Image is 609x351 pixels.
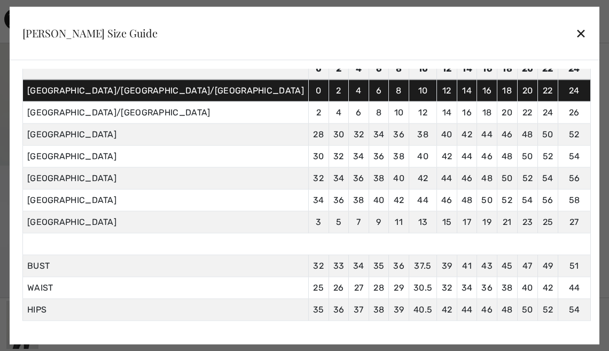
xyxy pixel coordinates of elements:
[369,145,389,167] td: 36
[22,167,308,189] td: [GEOGRAPHIC_DATA]
[481,260,493,270] span: 43
[22,28,158,38] div: [PERSON_NAME] Size Guide
[442,282,452,292] span: 32
[437,123,457,145] td: 40
[389,189,409,211] td: 42
[538,145,558,167] td: 52
[349,102,369,123] td: 6
[409,211,436,233] td: 13
[522,304,533,314] span: 50
[517,123,538,145] td: 48
[517,189,538,211] td: 54
[442,304,452,314] span: 42
[389,102,409,123] td: 10
[354,304,364,314] span: 37
[369,123,389,145] td: 34
[369,189,389,211] td: 40
[313,260,324,270] span: 32
[457,58,477,80] td: 14
[522,260,533,270] span: 47
[308,102,329,123] td: 2
[349,211,369,233] td: 7
[394,304,404,314] span: 39
[457,211,477,233] td: 17
[517,102,538,123] td: 22
[329,189,349,211] td: 36
[437,80,457,102] td: 12
[502,282,513,292] span: 38
[462,282,473,292] span: 34
[329,145,349,167] td: 32
[329,80,349,102] td: 2
[543,304,553,314] span: 52
[413,282,432,292] span: 30.5
[457,80,477,102] td: 14
[558,167,590,189] td: 56
[389,123,409,145] td: 36
[22,255,308,277] td: BUST
[457,123,477,145] td: 42
[538,58,558,80] td: 22
[538,189,558,211] td: 56
[389,58,409,80] td: 8
[481,304,493,314] span: 46
[329,211,349,233] td: 5
[22,277,308,299] td: WAIST
[558,58,590,80] td: 24
[437,211,457,233] td: 15
[575,22,587,44] div: ✕
[22,189,308,211] td: [GEOGRAPHIC_DATA]
[437,167,457,189] td: 44
[462,260,472,270] span: 41
[349,145,369,167] td: 34
[389,167,409,189] td: 40
[409,189,436,211] td: 44
[409,80,436,102] td: 10
[349,189,369,211] td: 38
[497,189,517,211] td: 52
[517,167,538,189] td: 52
[409,167,436,189] td: 42
[569,282,580,292] span: 44
[389,80,409,102] td: 8
[389,145,409,167] td: 38
[477,102,497,123] td: 18
[522,282,533,292] span: 40
[558,102,590,123] td: 26
[558,145,590,167] td: 54
[517,80,538,102] td: 20
[353,260,364,270] span: 34
[409,145,436,167] td: 40
[369,211,389,233] td: 9
[349,123,369,145] td: 32
[517,145,538,167] td: 50
[437,189,457,211] td: 46
[477,189,497,211] td: 50
[497,80,517,102] td: 18
[477,211,497,233] td: 19
[22,329,591,339] div: If your measurements for bust and waist correspond to two different suggested sizes, order the si...
[373,304,385,314] span: 38
[413,304,432,314] span: 40.5
[354,282,364,292] span: 27
[369,167,389,189] td: 38
[457,167,477,189] td: 46
[569,304,580,314] span: 54
[477,58,497,80] td: 16
[329,123,349,145] td: 30
[543,260,553,270] span: 49
[558,80,590,102] td: 24
[333,282,344,292] span: 26
[462,304,473,314] span: 44
[538,80,558,102] td: 22
[497,123,517,145] td: 46
[308,167,329,189] td: 32
[538,167,558,189] td: 54
[308,211,329,233] td: 3
[477,123,497,145] td: 44
[313,282,324,292] span: 25
[409,123,436,145] td: 38
[393,260,404,270] span: 36
[558,123,590,145] td: 52
[442,260,452,270] span: 39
